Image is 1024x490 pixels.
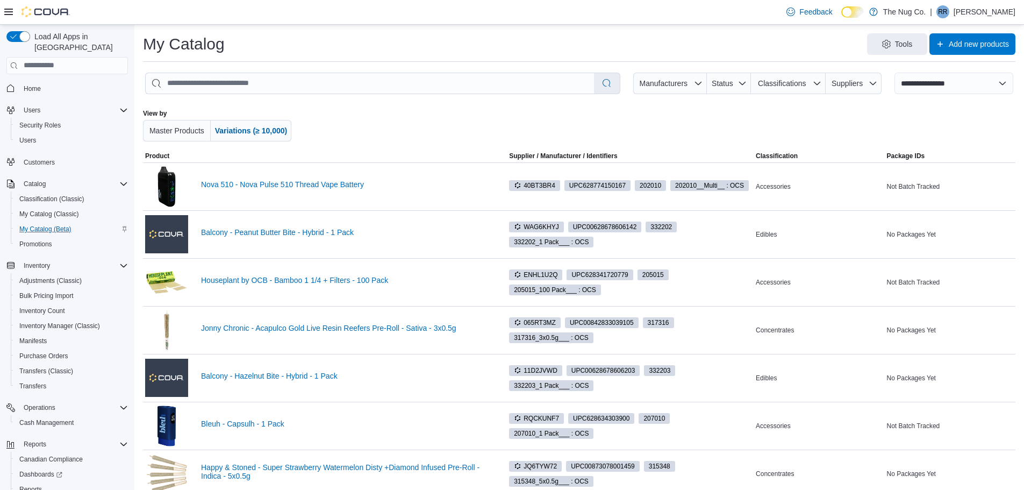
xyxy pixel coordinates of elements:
[19,82,45,95] a: Home
[19,177,50,190] button: Catalog
[514,318,556,328] span: 065RT3MZ
[885,228,1015,241] div: No Packages Yet
[201,228,490,237] a: Balcony - Peanut Butter Bite - Hybrid - 1 Pack
[712,79,733,88] span: Status
[2,437,132,452] button: Reports
[11,364,132,379] button: Transfers (Classic)
[11,415,132,430] button: Cash Management
[149,126,204,135] span: Master Products
[19,104,128,117] span: Users
[885,420,1015,432] div: Not Batch Tracked
[754,467,884,480] div: Concentrates
[643,414,665,423] span: 207010
[646,222,677,232] span: 332202
[19,438,51,451] button: Reports
[569,181,626,190] span: UPC 628774150167
[19,276,82,285] span: Adjustments (Classic)
[19,177,128,190] span: Catalog
[15,289,128,302] span: Bulk Pricing Import
[145,359,188,396] img: Balcony - Hazelnut Bite - Hybrid - 1 Pack
[11,191,132,207] button: Classification (Classic)
[11,333,132,349] button: Manifests
[15,208,83,221] a: My Catalog (Classic)
[514,181,555,190] span: 40BT3BR4
[19,337,47,345] span: Manifests
[145,152,169,160] span: Product
[633,73,706,94] button: Manufacturers
[509,237,593,247] span: 332202_1 Pack___ : OCS
[145,215,188,253] img: Balcony - Peanut Butter Bite - Hybrid - 1 Pack
[509,269,562,280] span: ENHL1U2Q
[15,335,51,347] a: Manifests
[754,276,884,289] div: Accessories
[639,413,670,424] span: 207010
[24,403,55,412] span: Operations
[145,404,188,448] img: Bleuh - Capsulh - 1 Pack
[2,400,132,415] button: Operations
[15,119,128,132] span: Security Roles
[15,380,128,393] span: Transfers
[19,382,46,390] span: Transfers
[19,225,71,233] span: My Catalog (Beta)
[509,152,617,160] div: Supplier / Manufacturer / Identifiers
[145,309,188,352] img: Jonny Chronic - Acapulco Gold Live Resin Reefers Pre-Roll - Sativa - 3x0.5g
[638,269,669,280] span: 205015
[799,6,832,17] span: Feedback
[754,372,884,385] div: Edibles
[640,79,688,88] span: Manufacturers
[19,259,128,272] span: Inventory
[707,73,751,94] button: Status
[11,237,132,252] button: Promotions
[885,276,1015,289] div: Not Batch Tracked
[573,414,629,423] span: UPC 628634303900
[2,176,132,191] button: Catalog
[201,276,490,285] a: Houseplant by OCB - Bamboo 1 1/4 + Filters - 100 Pack
[15,134,128,147] span: Users
[15,365,77,378] a: Transfers (Classic)
[19,82,128,95] span: Home
[15,208,128,221] span: My Catalog (Classic)
[509,317,561,328] span: 065RT3MZ
[885,324,1015,337] div: No Packages Yet
[15,274,128,287] span: Adjustments (Classic)
[24,106,40,115] span: Users
[11,303,132,318] button: Inventory Count
[24,261,50,270] span: Inventory
[15,223,128,236] span: My Catalog (Beta)
[514,270,557,280] span: ENHL1U2Q
[930,5,932,18] p: |
[15,319,104,332] a: Inventory Manager (Classic)
[566,461,640,472] span: UPC00873078001459
[514,414,559,423] span: RQCKUNF7
[514,477,589,486] span: 315348_5x0.5g___ : OCS
[648,318,669,328] span: 317316
[571,461,635,471] span: UPC 00873078001459
[885,372,1015,385] div: No Packages Yet
[11,207,132,222] button: My Catalog (Classic)
[954,5,1015,18] p: [PERSON_NAME]
[19,455,83,464] span: Canadian Compliance
[24,158,55,167] span: Customers
[571,366,635,375] span: UPC 00628678606203
[19,136,36,145] span: Users
[24,84,41,93] span: Home
[635,180,666,191] span: 202010
[19,195,84,203] span: Classification (Classic)
[883,5,926,18] p: The Nug Co.
[11,379,132,394] button: Transfers
[509,285,601,295] span: 205015_100 Pack___ : OCS
[145,165,188,208] img: Nova 510 - Nova Pulse 510 Thread Vape Battery
[670,180,749,191] span: 202010__Multi__ : OCS
[15,380,51,393] a: Transfers
[11,133,132,148] button: Users
[201,420,490,428] a: Bleuh - Capsulh - 1 Pack
[211,120,292,141] button: Variations (≥ 10,000)
[754,228,884,241] div: Edibles
[11,273,132,288] button: Adjustments (Classic)
[19,240,52,248] span: Promotions
[30,31,128,53] span: Load All Apps in [GEOGRAPHIC_DATA]
[19,352,68,360] span: Purchase Orders
[15,223,76,236] a: My Catalog (Beta)
[201,463,490,480] a: Happy & Stoned - Super Strawberry Watermelon Disty +Diamond Infused Pre-Roll - Indica - 5x0.5g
